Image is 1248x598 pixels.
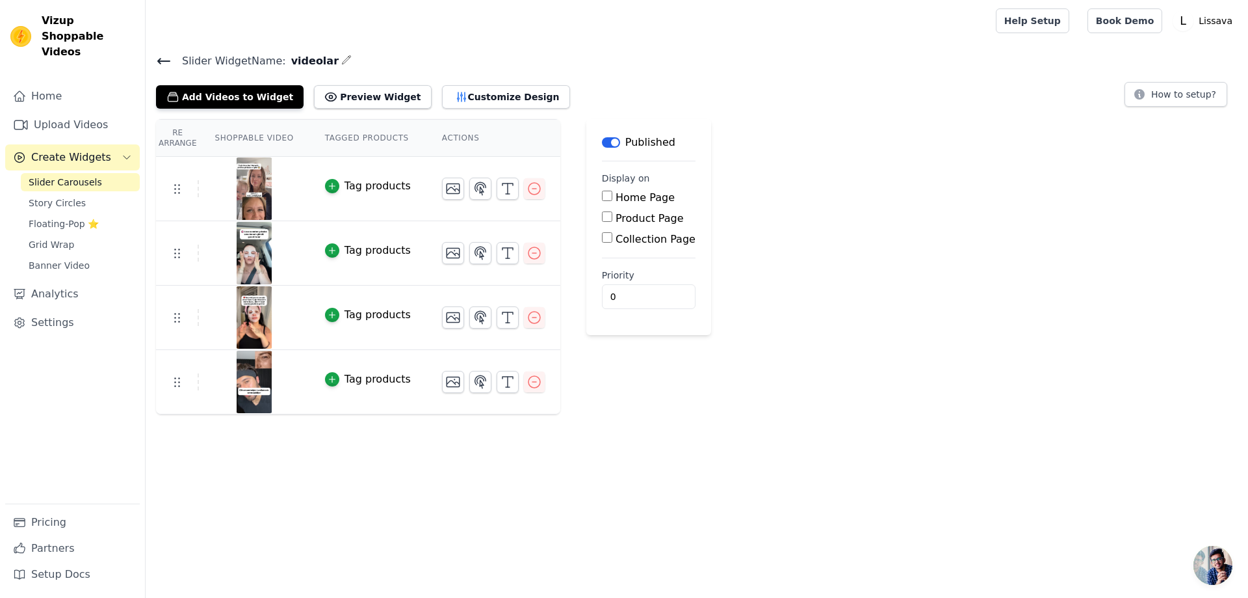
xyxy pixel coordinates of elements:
span: Slider Widget Name: [172,53,286,69]
a: Pricing [5,510,140,536]
p: Lissava [1193,9,1238,33]
button: Change Thumbnail [442,371,464,393]
div: Açık sohbet [1193,546,1232,585]
a: Analytics [5,281,140,307]
a: Partners [5,536,140,562]
a: Grid Wrap [21,236,140,254]
button: Change Thumbnail [442,178,464,200]
div: Tag products [344,307,411,323]
a: Banner Video [21,256,140,275]
button: Create Widgets [5,144,140,170]
button: Customize Design [442,85,570,109]
th: Tagged Products [309,120,426,157]
div: Tag products [344,372,411,387]
span: Floating-Pop ⭐ [29,217,99,230]
a: Slider Carousels [21,173,140,191]
a: Setup Docs [5,562,140,588]
p: Published [625,135,675,150]
a: Floating-Pop ⭐ [21,215,140,233]
a: Help Setup [996,8,1069,33]
a: How to setup? [1124,91,1227,103]
button: How to setup? [1124,82,1227,107]
span: Create Widgets [31,150,111,165]
th: Shoppable Video [199,120,309,157]
button: Tag products [325,307,411,323]
label: Priority [602,269,695,282]
text: L [1180,14,1186,27]
button: Preview Widget [314,85,431,109]
img: vizup-images-87f9.png [236,222,272,284]
button: Tag products [325,243,411,258]
img: vizup-images-48b5.png [236,157,272,220]
button: Change Thumbnail [442,242,464,264]
label: Product Page [616,212,684,224]
a: Home [5,83,140,109]
div: Tag products [344,243,411,258]
label: Home Page [616,191,675,204]
span: Banner Video [29,259,90,272]
img: vizup-images-05a0.png [236,286,272,349]
button: Tag products [325,178,411,194]
th: Re Arrange [156,120,199,157]
span: Story Circles [29,197,86,210]
a: Upload Videos [5,112,140,138]
img: Vizup [10,26,31,47]
img: vizup-images-eeae.png [236,351,272,413]
a: Story Circles [21,194,140,212]
span: Vizup Shoppable Videos [42,13,135,60]
button: Change Thumbnail [442,306,464,329]
th: Actions [426,120,560,157]
button: Add Videos to Widget [156,85,304,109]
div: Tag products [344,178,411,194]
div: Edit Name [341,52,352,70]
a: Settings [5,310,140,336]
legend: Display on [602,172,650,185]
button: Tag products [325,372,411,387]
label: Collection Page [616,233,695,245]
span: videolar [286,53,339,69]
span: Grid Wrap [29,238,74,251]
button: L Lissava [1173,9,1238,33]
a: Book Demo [1087,8,1162,33]
span: Slider Carousels [29,176,102,189]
